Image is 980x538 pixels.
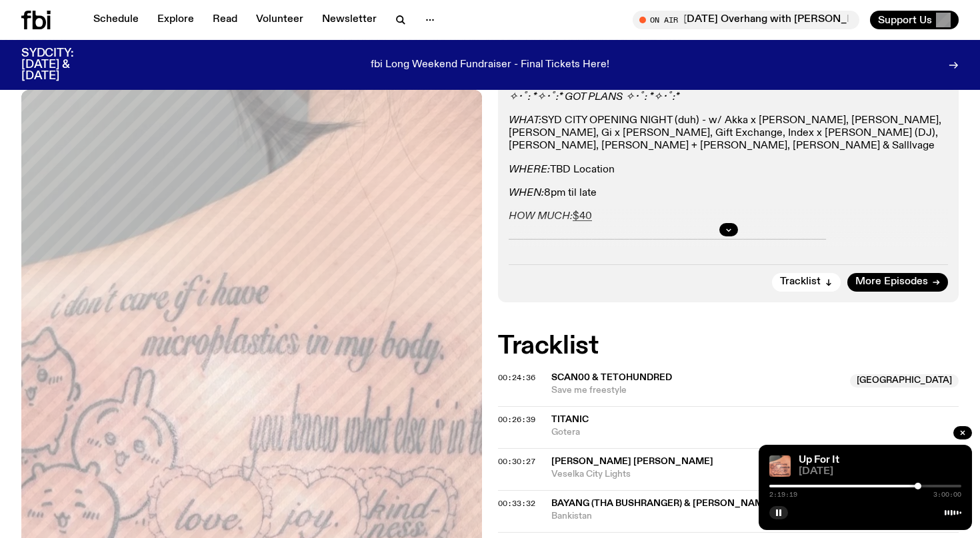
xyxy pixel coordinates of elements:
em: ✧･ﾟ: *✧･ﾟ:* GOT PLANS ✧･ﾟ: *✧･ﾟ:* [509,92,679,103]
span: Gotera [551,426,959,439]
span: 00:24:36 [498,372,535,383]
p: SYD CITY OPENING NIGHT (duh) - w/ Akka x [PERSON_NAME], [PERSON_NAME], [PERSON_NAME], Gi x [PERSO... [509,115,948,153]
p: fbi Long Weekend Fundraiser - Final Tickets Here! [371,59,609,71]
span: 3:00:00 [933,491,961,498]
p: 8pm til late [509,187,948,200]
span: More Episodes [855,277,928,287]
h3: SYDCITY: [DATE] & [DATE] [21,48,107,82]
span: [DATE] [799,467,961,477]
span: 00:33:32 [498,498,535,509]
span: Bankistan [551,510,842,523]
span: 00:30:27 [498,456,535,467]
a: Explore [149,11,202,29]
a: Newsletter [314,11,385,29]
a: Up For It [799,455,839,465]
p: TBD Location [509,164,948,176]
span: Scan00 & tetohundred [551,373,672,382]
span: Save me freestyle [551,384,842,397]
button: 00:24:36 [498,374,535,382]
button: On Air[DATE] Overhang with [PERSON_NAME] [633,11,859,29]
span: Titanic [551,415,589,424]
button: Support Us [870,11,959,29]
button: Tracklist [772,273,841,292]
span: [GEOGRAPHIC_DATA] [850,374,959,388]
em: WHAT: [509,115,541,126]
span: Tracklist [780,277,821,287]
em: WHERE: [509,164,550,175]
button: 00:26:39 [498,416,535,423]
span: 2:19:19 [769,491,797,498]
h2: Tracklist [498,334,959,358]
a: Schedule [85,11,147,29]
a: Read [205,11,245,29]
em: WHEN: [509,188,544,198]
button: 00:30:27 [498,458,535,465]
span: BAYANG (tha Bushranger) & [PERSON_NAME] [551,499,773,508]
a: More Episodes [847,273,948,292]
button: 00:33:32 [498,500,535,507]
a: Volunteer [248,11,311,29]
span: Veselka City Lights [551,468,959,481]
span: Support Us [878,14,932,26]
span: [PERSON_NAME] [PERSON_NAME] [551,457,713,466]
span: 00:26:39 [498,414,535,425]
